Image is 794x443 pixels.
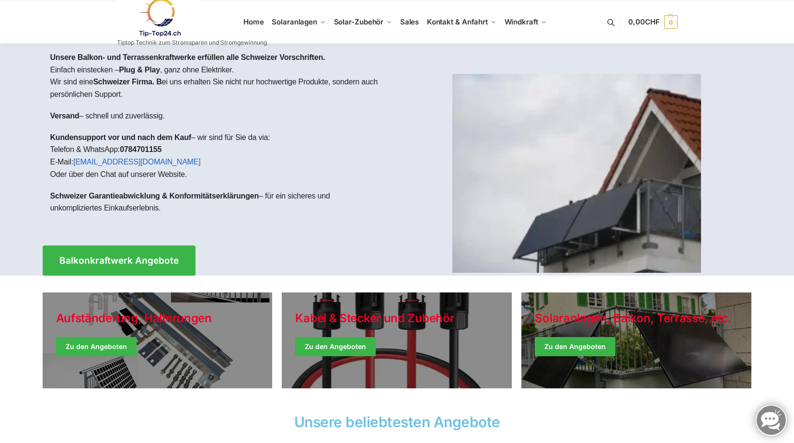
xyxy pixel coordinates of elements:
h2: Unsere beliebtesten Angebote [43,415,752,429]
p: – schnell und zuverlässig. [50,110,390,122]
span: Kontakt & Anfahrt [427,17,488,26]
span: 0 [664,15,678,29]
img: Home 1 [452,74,701,273]
p: Tiptop Technik zum Stromsparen und Stromgewinnung [117,40,267,46]
strong: Versand [50,112,80,120]
a: Holiday Style [43,292,273,388]
a: Solaranlagen [268,0,330,44]
strong: Kundensupport vor und nach dem Kauf [50,133,191,141]
a: Kontakt & Anfahrt [423,0,500,44]
span: Sales [400,17,419,26]
a: Solar-Zubehör [330,0,396,44]
span: Windkraft [505,17,538,26]
a: Sales [396,0,423,44]
strong: Unsere Balkon- und Terrassenkraftwerke erfüllen alle Schweizer Vorschriften. [50,53,325,61]
p: Wir sind eine ei uns erhalten Sie nicht nur hochwertige Produkte, sondern auch persönlichen Support. [50,76,390,100]
strong: Plug & Play [119,66,160,74]
a: Balkonkraftwerk Angebote [43,245,196,276]
div: Einfach einstecken – , ganz ohne Elektriker. [43,44,397,231]
a: Winter Jackets [521,292,751,388]
span: CHF [645,17,660,26]
p: – wir sind für Sie da via: Telefon & WhatsApp: E-Mail: Oder über den Chat auf unserer Website. [50,131,390,180]
span: Solaranlagen [272,17,317,26]
strong: Schweizer Garantieabwicklung & Konformitätserklärungen [50,192,259,200]
a: Holiday Style [282,292,512,388]
span: 0,00 [628,17,659,26]
a: 0,00CHF 0 [628,8,677,36]
span: Solar-Zubehör [334,17,384,26]
a: [EMAIL_ADDRESS][DOMAIN_NAME] [73,158,201,166]
span: Balkonkraftwerk Angebote [59,256,179,265]
p: – für ein sicheres und unkompliziertes Einkaufserlebnis. [50,190,390,214]
strong: 0784701155 [120,145,161,153]
strong: Schweizer Firma. B [93,78,161,86]
a: Windkraft [500,0,551,44]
